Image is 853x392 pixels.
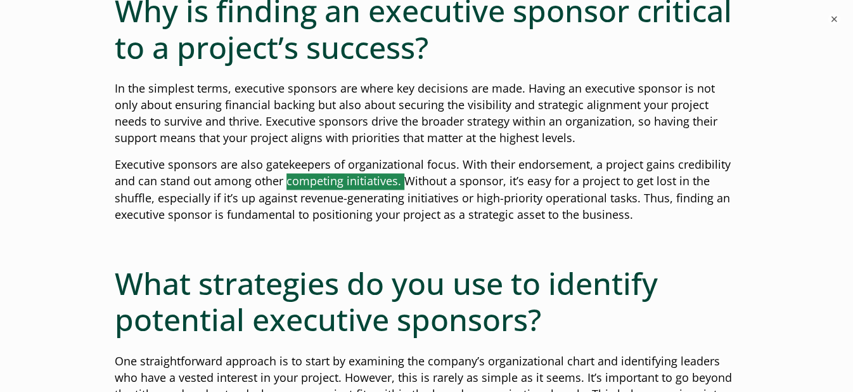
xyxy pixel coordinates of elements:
[828,13,840,25] button: ×
[115,81,738,147] p: In the simplest terms, executive sponsors are where key decisions are made. Having an executive s...
[115,265,738,337] h2: What strategies do you use to identify potential executive sponsors?
[115,157,738,223] p: Executive sponsors are also gatekeepers of organizational focus. With their endorsement, a projec...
